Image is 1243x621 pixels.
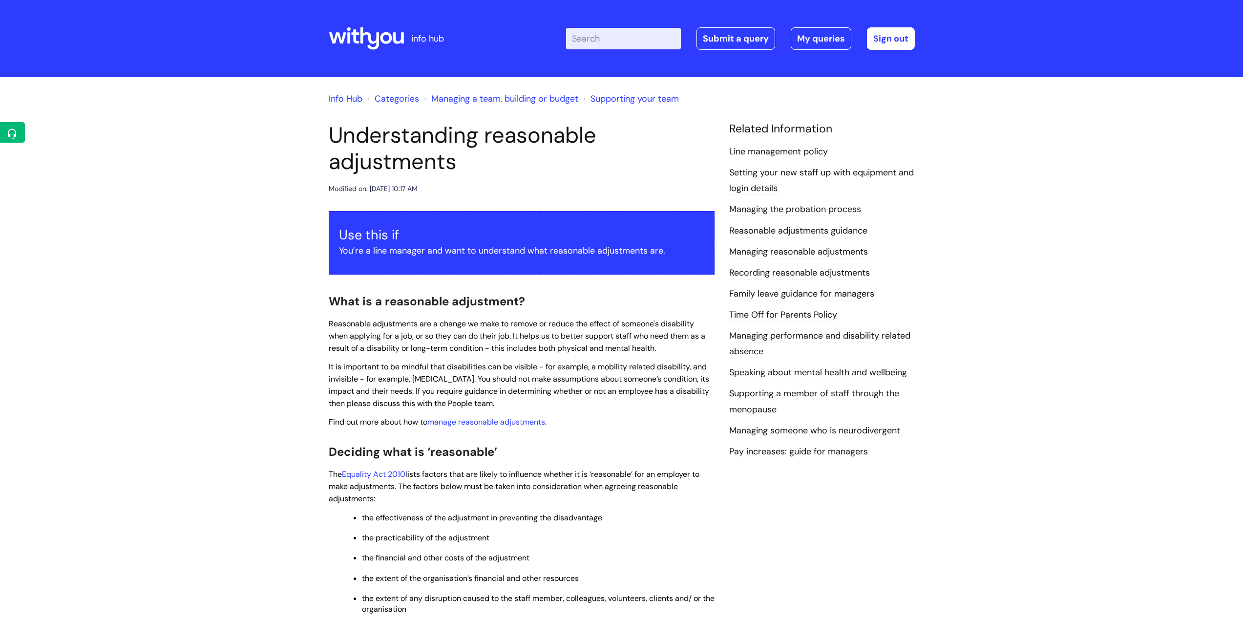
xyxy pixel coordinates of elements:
a: Supporting a member of staff through the menopause [729,387,899,416]
li: Solution home [365,91,419,107]
a: Supporting your team [590,93,679,105]
a: Submit a query [696,27,775,50]
a: Managing performance and disability related absence [729,330,910,358]
span: Reasonable adjustments are a change we make to remove or reduce the effect of someone's disabilit... [329,319,705,353]
span: the financial and other costs of the adjustment [362,553,529,563]
a: Family leave guidance for managers [729,288,874,300]
div: Modified on: [DATE] 10:17 AM [329,183,418,195]
span: the extent of the organisation’s financial and other resources [362,573,579,583]
span: Deciding what is ‘reasonable’ [329,444,497,459]
h3: Use this if [339,227,704,243]
span: the effectiveness of the adjustment in preventing the disadvantage [362,513,602,523]
a: Sign out [867,27,915,50]
span: It is important to be mindful that disabilities can be visible - for example, a mobility related ... [329,362,709,408]
p: info hub [411,31,444,46]
a: Equality Act 2010 [342,469,405,479]
h4: Related Information [729,122,915,136]
a: Line management policy [729,146,828,158]
a: Time Off for Parents Policy [729,309,837,321]
input: Search [566,28,681,49]
li: Managing a team, building or budget [421,91,578,107]
a: manage reasonable adjustments [427,417,545,427]
span: What is a reasonable adjustment? [329,294,525,309]
a: Speaking about mental health and wellbeing [729,366,907,379]
a: Managing reasonable adjustments [729,246,868,258]
a: Recording reasonable adjustments [729,267,870,279]
a: Managing someone who is neurodivergent [729,425,900,437]
p: You’re a line manager and want to understand what reasonable adjustments are. [339,243,704,258]
a: Setting your new staff up with equipment and login details [729,167,914,195]
a: Managing the probation process [729,203,861,216]
a: Managing a team, building or budget [431,93,578,105]
span: Find out more about how to . [329,417,547,427]
a: Pay increases: guide for managers [729,446,868,458]
span: the practicability of the adjustment [362,533,489,543]
h1: Understanding reasonable adjustments [329,122,715,175]
span: The lists factors that are likely to influence whether it is ‘reasonable’ for an employer to make... [329,469,699,504]
a: Reasonable adjustments guidance [729,225,867,237]
a: My queries [791,27,851,50]
a: Categories [375,93,419,105]
li: Supporting your team [581,91,679,107]
a: Info Hub [329,93,362,105]
div: | - [566,27,915,50]
span: the extent of any disruption caused to the staff member, colleagues, volunteers, clients and/ or ... [362,593,715,614]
